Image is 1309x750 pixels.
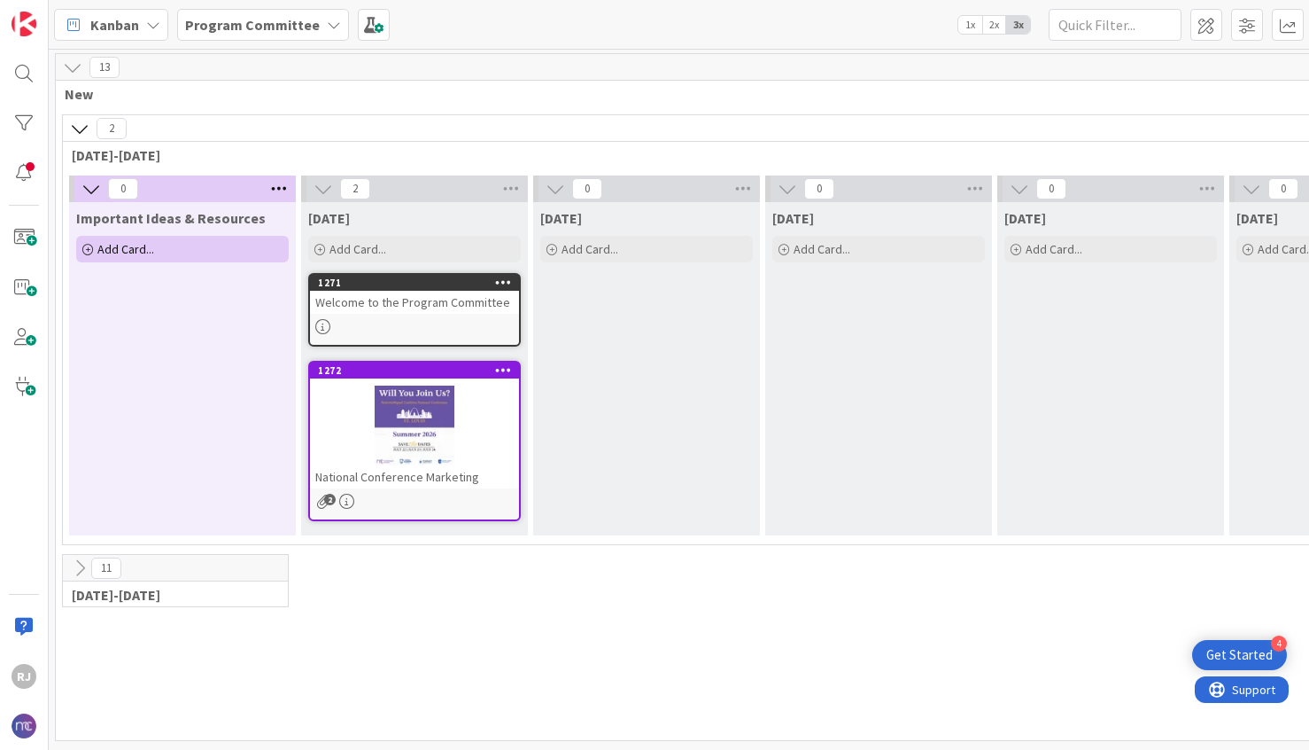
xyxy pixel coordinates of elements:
span: Support [37,3,81,24]
span: 13 [89,57,120,78]
span: Add Card... [794,241,850,257]
span: 2 [97,118,127,139]
div: 1272 [310,363,519,379]
span: 0 [572,178,602,199]
div: 1272National Conference Marketing [310,363,519,488]
div: 1272 [318,364,519,377]
span: Add Card... [1026,241,1082,257]
div: Open Get Started checklist, remaining modules: 4 [1192,640,1287,670]
input: Quick Filter... [1049,9,1181,41]
div: 1271 [318,277,519,289]
span: October 3rd [308,209,350,227]
div: RJ [12,664,36,689]
span: Important Ideas & Resources [76,209,266,227]
span: 2 [324,494,336,505]
span: 0 [1268,178,1298,199]
span: 2024-2025 [72,586,266,604]
span: 1x [958,16,982,34]
div: Welcome to the Program Committee [310,291,519,314]
span: December 5th [540,209,582,227]
span: 0 [108,178,138,199]
span: Add Card... [329,241,386,257]
div: 1271Welcome to the Program Committee [310,275,519,314]
span: February 6th [772,209,814,227]
div: National Conference Marketing [310,465,519,488]
span: Add Card... [97,241,154,257]
span: April 3rd [1004,209,1046,227]
span: 2x [982,16,1006,34]
span: Add Card... [562,241,618,257]
span: Kanban [90,14,139,35]
div: 4 [1271,636,1287,652]
span: June 5th [1236,209,1278,227]
span: 0 [1036,178,1066,199]
img: Visit kanbanzone.com [12,12,36,36]
div: Get Started [1206,646,1273,664]
span: 3x [1006,16,1030,34]
span: 11 [91,558,121,579]
div: 1271 [310,275,519,291]
img: avatar [12,714,36,738]
b: Program Committee [185,16,320,34]
span: 0 [804,178,834,199]
span: 2 [340,178,370,199]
